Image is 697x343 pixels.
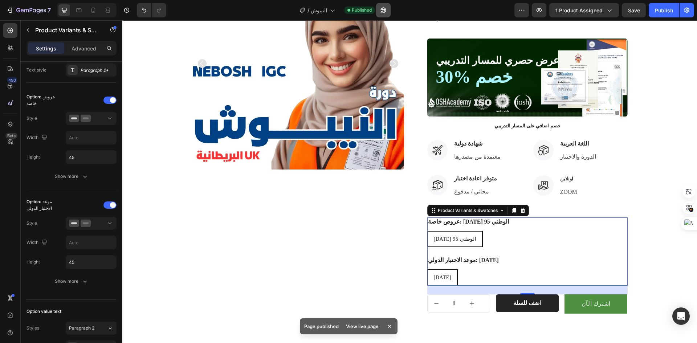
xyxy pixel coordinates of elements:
button: Show more [27,170,117,183]
button: Save [622,3,646,17]
button: <p>اشترك الآن</p> [442,274,505,293]
p: Product Variants & Swatches [35,26,97,34]
button: decrement [305,274,323,292]
legend: عروض خاصة: [DATE] الوطني 95 [305,197,387,206]
strong: متوفر اعادة اختبار [332,155,375,161]
div: Styles [27,325,39,331]
span: Save [628,7,640,13]
button: اضف للسلة [374,274,436,292]
div: Height [27,154,40,160]
div: Text style [27,67,46,73]
p: Page published [304,323,339,330]
p: 30% خصم [314,47,497,66]
div: اضف للسلة [391,279,419,287]
span: [DATE] الوطني 95 [311,216,354,221]
span: Published [352,7,372,13]
strong: خصم اضافي على المسار التدريبي [372,103,438,108]
div: Show more [55,173,89,180]
button: 1 product assigned [549,3,619,17]
span: النيبوش [311,7,327,14]
p: مجاني / مدفوع [332,167,375,176]
strong: شهادة دولية [332,120,360,126]
button: Show more [27,275,117,288]
input: Auto [66,256,116,269]
div: Width [27,133,49,143]
span: 1 product assigned [555,7,603,14]
button: Paragraph 2 [66,322,117,335]
div: Publish [655,7,673,14]
p: معتمدة من مصدرها [332,132,378,141]
input: Auto [66,236,116,249]
div: Paragraph 2* [81,67,115,74]
strong: اللغة العربية [438,120,466,126]
button: increment [341,274,358,292]
strong: اونلاين [438,156,451,161]
p: Settings [36,45,56,52]
legend: موعد الاختبار الدولي: [DATE] [305,236,377,245]
p: Advanced [72,45,96,52]
div: Show more [55,278,89,285]
div: Option: عروض خاصة [27,94,64,107]
button: Carousel Next Arrow [267,39,276,48]
p: عرض حصري للمسار التدريبي [314,35,497,46]
div: Width [27,238,49,248]
div: Style [27,220,37,226]
div: Background Image [305,18,505,96]
p: ZOOM [438,167,455,176]
input: Auto [66,151,116,164]
p: الدورة والاختبار [438,132,474,141]
input: Auto [66,131,116,144]
button: 7 [3,3,54,17]
button: Publish [649,3,679,17]
div: Open Intercom Messenger [672,307,690,325]
div: Beta [5,133,17,139]
span: Paragraph 2 [69,325,94,331]
div: Option: موعد الاختبار الدولي [27,199,64,212]
span: [DATE] [311,254,329,260]
div: 450 [7,77,17,83]
div: Height [27,259,40,265]
div: Product Variants & Swatches [314,187,377,193]
span: / [307,7,309,14]
input: quantity [323,274,341,292]
p: اشترك الآن [459,278,488,289]
div: Style [27,115,37,122]
div: Option value text [27,308,61,315]
p: 7 [48,6,51,15]
div: Undo/Redo [137,3,166,17]
iframe: Design area [122,20,697,343]
div: View live page [342,321,383,331]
